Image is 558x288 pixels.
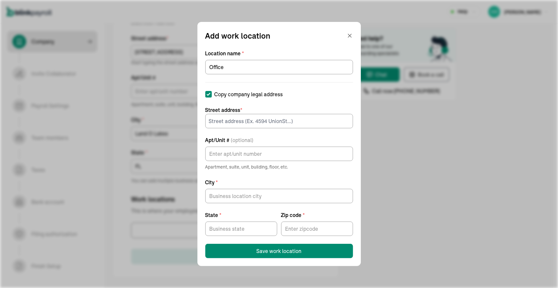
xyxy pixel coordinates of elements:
[205,211,277,219] label: State
[257,247,302,255] div: Save work location
[205,164,353,171] span: Apartment, suite, unit, building, floor, etc.
[205,222,277,236] input: Business state
[205,189,353,203] input: Business location city
[205,90,353,98] label: Copy company legal address
[205,49,353,57] label: Location name
[205,136,353,144] label: Apt/Unit #
[205,114,353,128] input: Street address (Ex. 4594 UnionSt...)
[205,147,353,161] input: Enter apt/unit number
[205,30,271,42] span: Add work location
[205,106,353,114] span: Street address
[205,60,353,74] input: Give this location a name
[281,211,353,219] label: Zip code
[205,178,353,186] label: City
[231,137,254,143] span: (optional)
[205,91,212,98] input: Copy company legal address
[205,244,353,258] button: Save work location
[281,222,353,236] input: Enter zipcode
